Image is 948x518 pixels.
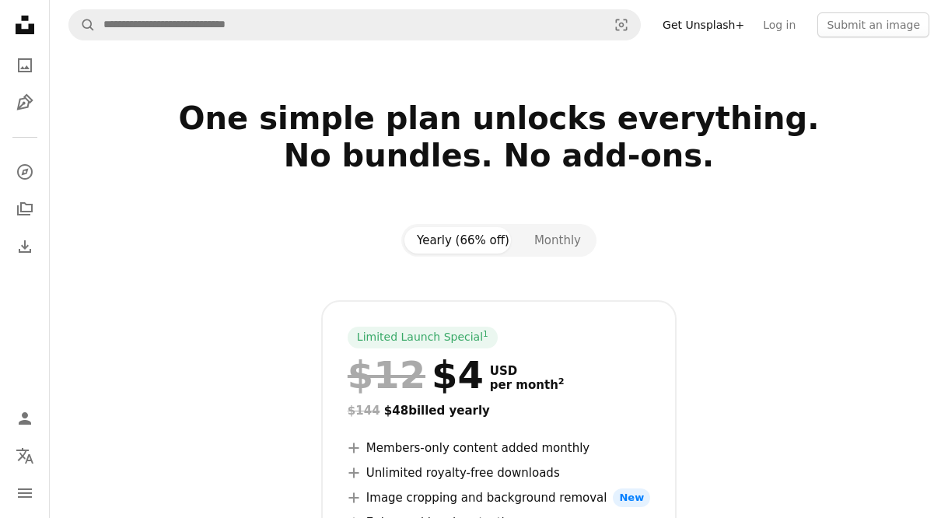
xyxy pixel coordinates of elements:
[754,12,805,37] a: Log in
[490,364,565,378] span: USD
[9,194,40,225] a: Collections
[9,403,40,434] a: Log in / Sign up
[490,378,565,392] span: per month
[68,9,641,40] form: Find visuals sitewide
[348,464,650,482] li: Unlimited royalty-free downloads
[480,330,491,345] a: 1
[9,50,40,81] a: Photos
[348,404,380,418] span: $144
[9,440,40,471] button: Language
[348,327,498,348] div: Limited Launch Special
[9,87,40,118] a: Illustrations
[558,376,565,387] sup: 2
[69,10,96,40] button: Search Unsplash
[603,10,640,40] button: Visual search
[348,355,484,395] div: $4
[348,439,650,457] li: Members-only content added monthly
[522,227,593,254] button: Monthly
[9,156,40,187] a: Explore
[348,488,650,507] li: Image cropping and background removal
[348,401,650,420] div: $48 billed yearly
[9,478,40,509] button: Menu
[68,100,929,212] h2: One simple plan unlocks everything. No bundles. No add-ons.
[348,355,425,395] span: $12
[9,231,40,262] a: Download History
[9,9,40,44] a: Home — Unsplash
[404,227,522,254] button: Yearly (66% off)
[483,329,488,338] sup: 1
[555,378,568,392] a: 2
[653,12,754,37] a: Get Unsplash+
[613,488,650,507] span: New
[817,12,929,37] button: Submit an image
